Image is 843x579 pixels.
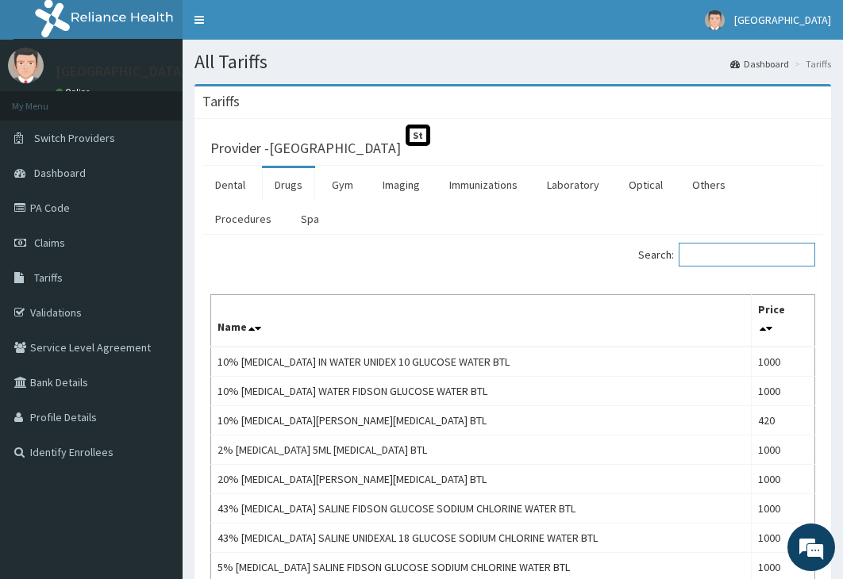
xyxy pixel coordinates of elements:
[202,202,284,236] a: Procedures
[29,79,64,119] img: d_794563401_company_1708531726252_794563401
[8,48,44,83] img: User Image
[437,168,530,201] a: Immunizations
[751,406,814,435] td: 420
[211,347,752,377] td: 10% [MEDICAL_DATA] IN WATER UNIDEX 10 GLUCOSE WATER BTL
[34,131,115,145] span: Switch Providers
[406,125,430,146] span: St
[751,523,814,553] td: 1000
[210,141,401,155] h3: Provider - [GEOGRAPHIC_DATA]
[211,465,752,494] td: 20% [MEDICAL_DATA][PERSON_NAME][MEDICAL_DATA] BTL
[211,406,752,435] td: 10% [MEDICAL_DATA][PERSON_NAME][MEDICAL_DATA] BTL
[56,86,94,98] a: Online
[34,236,65,250] span: Claims
[751,347,814,377] td: 1000
[34,166,86,180] span: Dashboard
[34,270,63,285] span: Tariffs
[751,435,814,465] td: 1000
[211,295,752,347] th: Name
[211,494,752,523] td: 43% [MEDICAL_DATA] SALINE FIDSON GLUCOSE SODIUM CHLORINE WATER BTL
[751,295,814,347] th: Price
[730,57,789,71] a: Dashboard
[202,94,240,109] h3: Tariffs
[260,8,298,46] div: Minimize live chat window
[83,89,267,109] div: Chat with us now
[638,243,815,266] label: Search:
[211,523,752,553] td: 43% [MEDICAL_DATA] SALINE UNIDEXAL 18 GLUCOSE SODIUM CHLORINE WATER BTL
[791,57,831,71] li: Tariffs
[751,494,814,523] td: 1000
[92,183,219,343] span: We're online!
[262,168,315,201] a: Drugs
[202,168,258,201] a: Dental
[534,168,612,201] a: Laboratory
[319,168,366,201] a: Gym
[616,168,676,201] a: Optical
[211,435,752,465] td: 2% [MEDICAL_DATA] 5ML [MEDICAL_DATA] BTL
[734,13,831,27] span: [GEOGRAPHIC_DATA]
[751,377,814,406] td: 1000
[288,202,332,236] a: Spa
[8,400,302,455] textarea: Type your message and hit 'Enter'
[211,377,752,406] td: 10% [MEDICAL_DATA] WATER FIDSON GLUCOSE WATER BTL
[370,168,433,201] a: Imaging
[679,168,738,201] a: Others
[194,52,831,72] h1: All Tariffs
[751,465,814,494] td: 1000
[705,10,725,30] img: User Image
[679,243,815,266] input: Search:
[56,64,187,79] p: [GEOGRAPHIC_DATA]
